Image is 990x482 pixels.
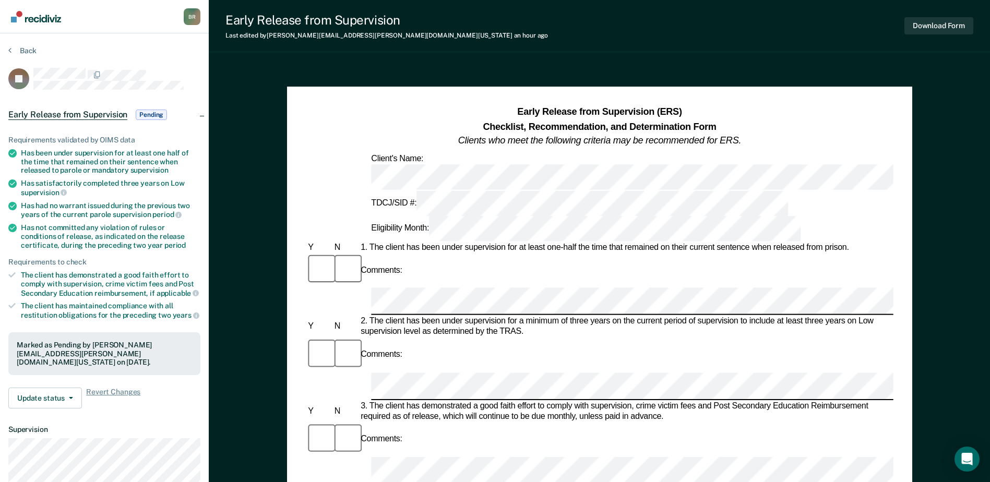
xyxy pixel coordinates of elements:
[369,190,790,216] div: TDCJ/SID #:
[86,388,140,408] span: Revert Changes
[359,401,893,422] div: 3. The client has demonstrated a good faith effort to comply with supervision, crime victim fees ...
[359,317,893,338] div: 2. The client has been under supervision for a minimum of three years on the current period of su...
[517,107,682,117] strong: Early Release from Supervision (ERS)
[369,216,803,242] div: Eligibility Month:
[904,17,973,34] button: Download Form
[458,135,741,146] em: Clients who meet the following criteria may be recommended for ERS.
[21,188,67,197] span: supervision
[306,243,332,253] div: Y
[8,136,200,144] div: Requirements validated by OIMS data
[332,406,358,417] div: N
[359,350,404,360] div: Comments:
[130,166,169,174] span: supervision
[21,302,200,319] div: The client has maintained compliance with all restitution obligations for the preceding two
[8,388,82,408] button: Update status
[483,121,716,131] strong: Checklist, Recommendation, and Determination Form
[332,243,358,253] div: N
[21,271,200,297] div: The client has demonstrated a good faith effort to comply with supervision, crime victim fees and...
[8,258,200,267] div: Requirements to check
[17,341,192,367] div: Marked as Pending by [PERSON_NAME][EMAIL_ADDRESS][PERSON_NAME][DOMAIN_NAME][US_STATE] on [DATE].
[21,201,200,219] div: Has had no warrant issued during the previous two years of the current parole supervision
[514,32,548,39] span: an hour ago
[164,241,186,249] span: period
[955,447,980,472] div: Open Intercom Messenger
[332,322,358,332] div: N
[21,223,200,249] div: Has not committed any violation of rules or conditions of release, as indicated on the release ce...
[8,46,37,55] button: Back
[184,8,200,25] button: Profile dropdown button
[11,11,61,22] img: Recidiviz
[136,110,167,120] span: Pending
[359,265,404,275] div: Comments:
[184,8,200,25] div: B R
[359,435,404,445] div: Comments:
[21,179,200,197] div: Has satisfactorily completed three years on Low
[173,311,199,319] span: years
[306,322,332,332] div: Y
[225,32,548,39] div: Last edited by [PERSON_NAME][EMAIL_ADDRESS][PERSON_NAME][DOMAIN_NAME][US_STATE]
[157,289,199,297] span: applicable
[8,425,200,434] dt: Supervision
[8,110,127,120] span: Early Release from Supervision
[306,406,332,417] div: Y
[152,210,182,219] span: period
[225,13,548,28] div: Early Release from Supervision
[359,243,893,253] div: 1. The client has been under supervision for at least one-half the time that remained on their cu...
[21,149,200,175] div: Has been under supervision for at least one half of the time that remained on their sentence when...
